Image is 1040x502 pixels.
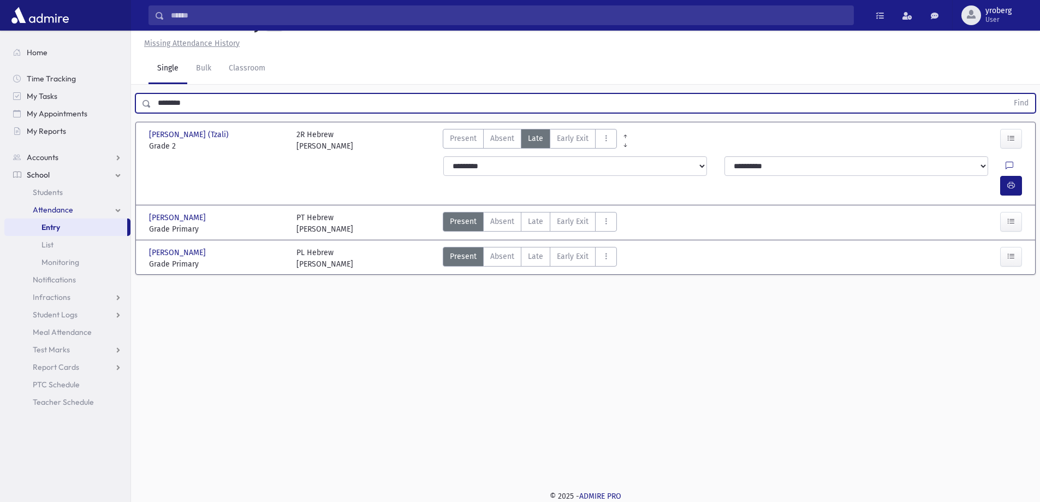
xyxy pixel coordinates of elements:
[4,122,130,140] a: My Reports
[220,54,274,84] a: Classroom
[4,271,130,288] a: Notifications
[27,91,57,101] span: My Tasks
[27,126,66,136] span: My Reports
[41,257,79,267] span: Monitoring
[4,393,130,411] a: Teacher Schedule
[148,491,1023,502] div: © 2025 -
[41,240,54,250] span: List
[4,218,127,236] a: Entry
[140,39,240,48] a: Missing Attendance History
[4,44,130,61] a: Home
[528,216,543,227] span: Late
[528,251,543,262] span: Late
[33,292,70,302] span: Infractions
[296,129,353,152] div: 2R Hebrew [PERSON_NAME]
[9,4,72,26] img: AdmirePro
[4,306,130,323] a: Student Logs
[985,15,1012,24] span: User
[4,376,130,393] a: PTC Schedule
[4,236,130,253] a: List
[149,140,286,152] span: Grade 2
[443,129,617,152] div: AttTypes
[149,258,286,270] span: Grade Primary
[985,7,1012,15] span: yroberg
[4,87,130,105] a: My Tasks
[33,327,92,337] span: Meal Attendance
[27,152,58,162] span: Accounts
[4,253,130,271] a: Monitoring
[296,247,353,270] div: PL Hebrew [PERSON_NAME]
[149,212,208,223] span: [PERSON_NAME]
[33,310,78,320] span: Student Logs
[557,216,589,227] span: Early Exit
[148,54,187,84] a: Single
[443,212,617,235] div: AttTypes
[450,133,477,144] span: Present
[4,149,130,166] a: Accounts
[27,74,76,84] span: Time Tracking
[450,216,477,227] span: Present
[490,216,514,227] span: Absent
[490,251,514,262] span: Absent
[33,362,79,372] span: Report Cards
[4,323,130,341] a: Meal Attendance
[557,251,589,262] span: Early Exit
[149,223,286,235] span: Grade Primary
[528,133,543,144] span: Late
[33,275,76,285] span: Notifications
[164,5,853,25] input: Search
[296,212,353,235] div: PT Hebrew [PERSON_NAME]
[443,247,617,270] div: AttTypes
[27,170,50,180] span: School
[187,54,220,84] a: Bulk
[33,205,73,215] span: Attendance
[33,380,80,389] span: PTC Schedule
[144,39,240,48] u: Missing Attendance History
[33,397,94,407] span: Teacher Schedule
[4,166,130,184] a: School
[27,109,87,119] span: My Appointments
[4,70,130,87] a: Time Tracking
[490,133,514,144] span: Absent
[4,341,130,358] a: Test Marks
[33,187,63,197] span: Students
[450,251,477,262] span: Present
[33,345,70,355] span: Test Marks
[557,133,589,144] span: Early Exit
[27,48,47,57] span: Home
[4,358,130,376] a: Report Cards
[4,105,130,122] a: My Appointments
[1007,94,1035,113] button: Find
[4,201,130,218] a: Attendance
[41,222,60,232] span: Entry
[4,288,130,306] a: Infractions
[149,129,231,140] span: [PERSON_NAME] (Tzali)
[149,247,208,258] span: [PERSON_NAME]
[4,184,130,201] a: Students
